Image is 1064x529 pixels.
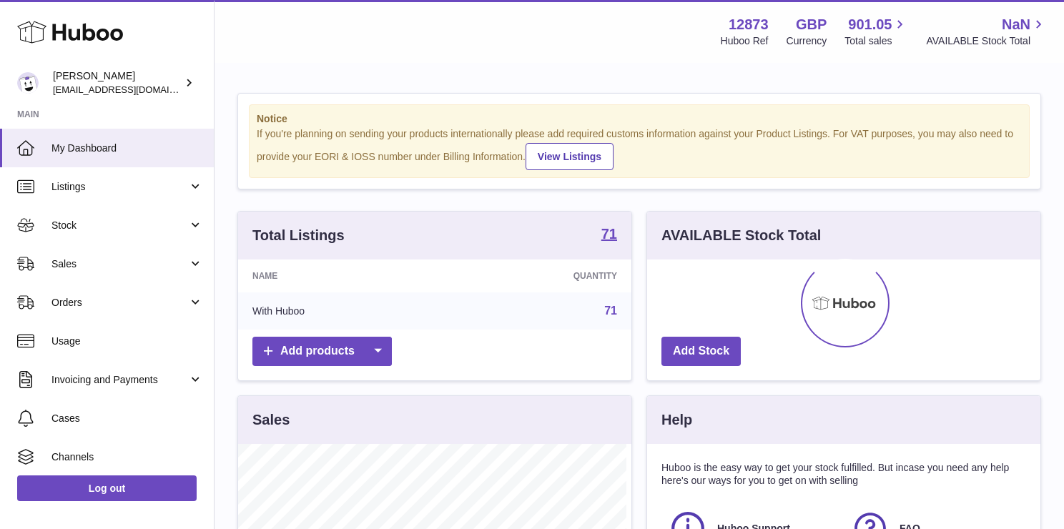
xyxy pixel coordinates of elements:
span: Channels [51,450,203,464]
strong: 12873 [729,15,769,34]
h3: AVAILABLE Stock Total [661,226,821,245]
h3: Total Listings [252,226,345,245]
a: Add Stock [661,337,741,366]
span: AVAILABLE Stock Total [926,34,1047,48]
div: If you're planning on sending your products internationally please add required customs informati... [257,127,1022,170]
span: Sales [51,257,188,271]
a: 71 [604,305,617,317]
strong: Notice [257,112,1022,126]
span: Total sales [844,34,908,48]
p: Huboo is the easy way to get your stock fulfilled. But incase you need any help here's our ways f... [661,461,1026,488]
span: My Dashboard [51,142,203,155]
a: NaN AVAILABLE Stock Total [926,15,1047,48]
strong: 71 [601,227,617,241]
th: Quantity [445,259,631,292]
img: tikhon.oleinikov@sleepandglow.com [17,72,39,94]
strong: GBP [796,15,827,34]
span: Usage [51,335,203,348]
a: Add products [252,337,392,366]
a: Log out [17,475,197,501]
th: Name [238,259,445,292]
span: Stock [51,219,188,232]
h3: Sales [252,410,290,430]
span: Cases [51,412,203,425]
span: Invoicing and Payments [51,373,188,387]
span: NaN [1002,15,1030,34]
a: View Listings [526,143,614,170]
a: 71 [601,227,617,244]
div: Currency [787,34,827,48]
span: [EMAIL_ADDRESS][DOMAIN_NAME] [53,84,210,95]
div: Huboo Ref [721,34,769,48]
div: [PERSON_NAME] [53,69,182,97]
span: 901.05 [848,15,892,34]
td: With Huboo [238,292,445,330]
span: Orders [51,296,188,310]
h3: Help [661,410,692,430]
span: Listings [51,180,188,194]
a: 901.05 Total sales [844,15,908,48]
